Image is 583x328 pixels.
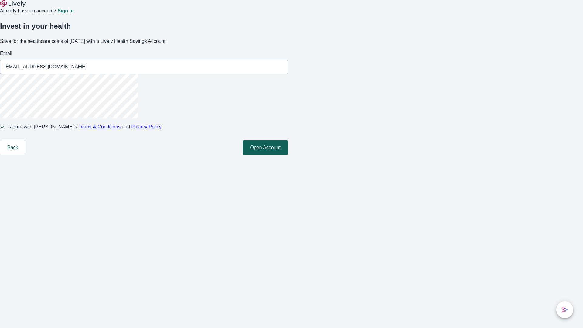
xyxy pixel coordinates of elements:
svg: Lively AI Assistant [562,307,568,313]
a: Terms & Conditions [78,124,121,129]
button: chat [556,301,573,318]
button: Open Account [243,140,288,155]
span: I agree with [PERSON_NAME]’s and [7,123,162,131]
a: Privacy Policy [131,124,162,129]
a: Sign in [57,9,73,13]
